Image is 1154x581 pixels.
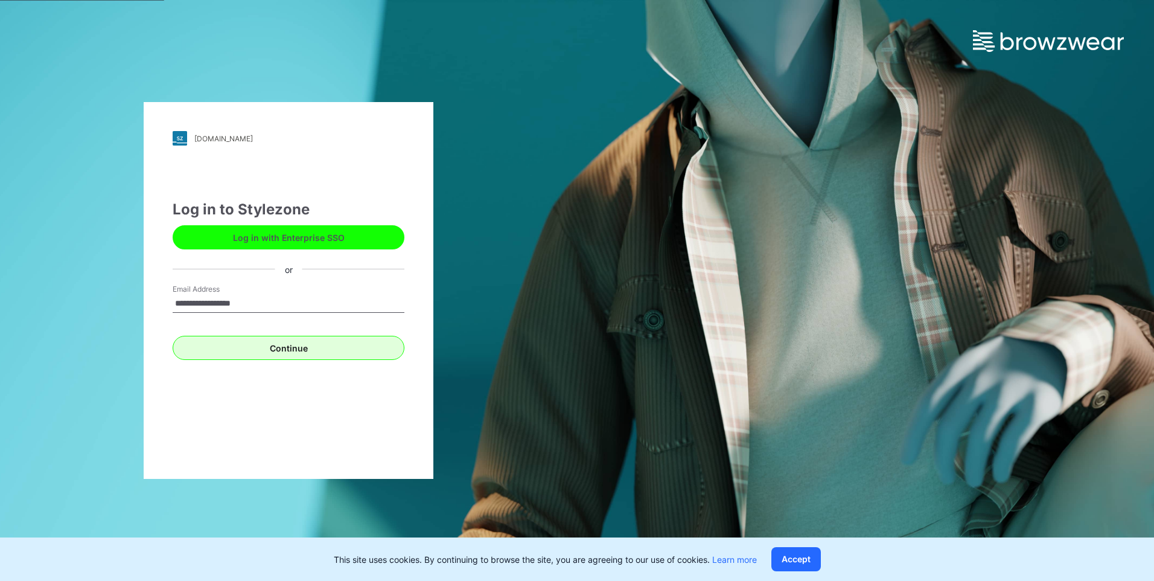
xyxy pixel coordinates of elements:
[173,131,187,146] img: stylezone-logo.562084cfcfab977791bfbf7441f1a819.svg
[173,225,404,249] button: Log in with Enterprise SSO
[712,554,757,565] a: Learn more
[973,30,1124,52] img: browzwear-logo.e42bd6dac1945053ebaf764b6aa21510.svg
[194,134,253,143] div: [DOMAIN_NAME]
[173,199,404,220] div: Log in to Stylezone
[334,553,757,566] p: This site uses cookies. By continuing to browse the site, you are agreeing to our use of cookies.
[173,131,404,146] a: [DOMAIN_NAME]
[771,547,821,571] button: Accept
[173,284,257,295] label: Email Address
[173,336,404,360] button: Continue
[275,263,302,275] div: or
